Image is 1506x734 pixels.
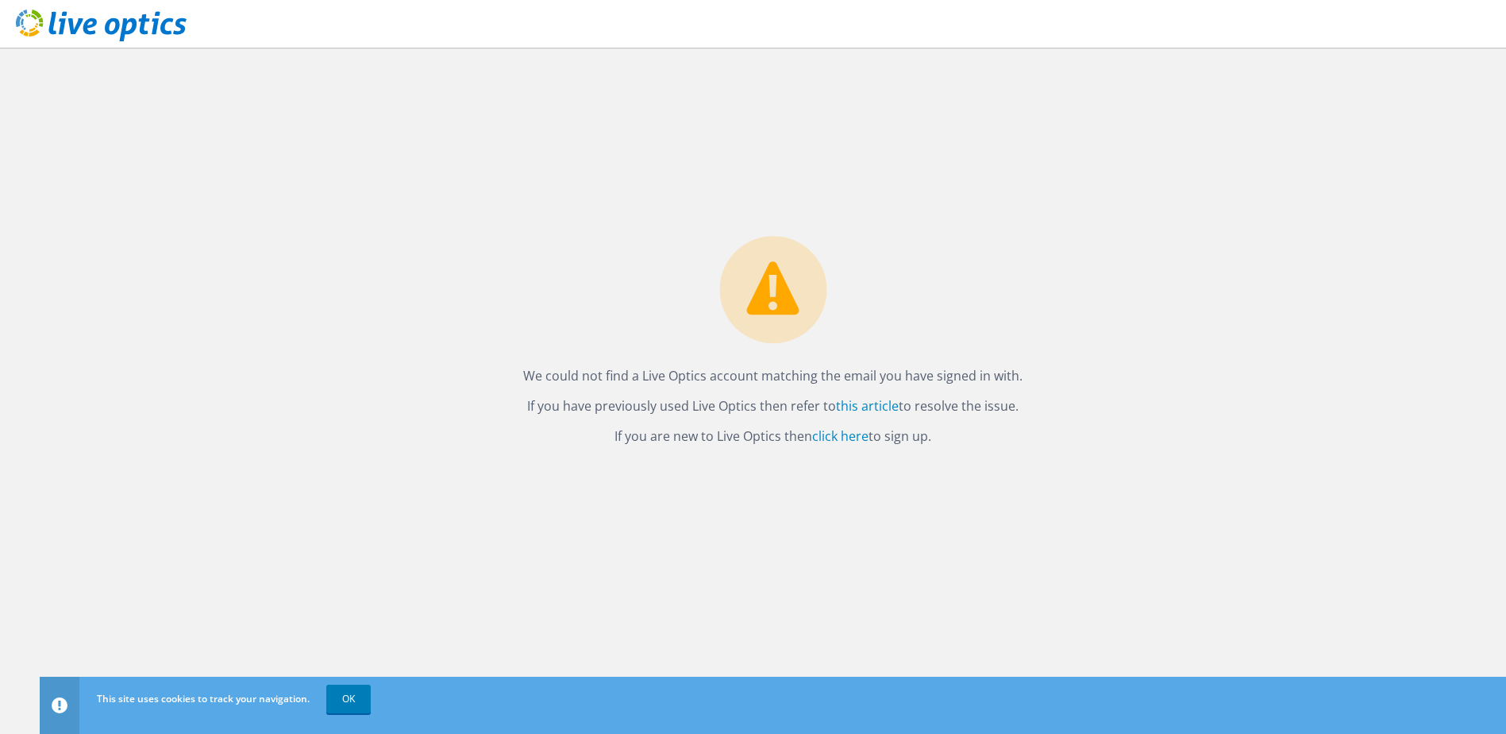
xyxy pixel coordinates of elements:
[523,425,1023,447] p: If you are new to Live Optics then to sign up.
[326,685,371,713] a: OK
[812,427,869,445] a: click here
[523,365,1023,387] p: We could not find a Live Optics account matching the email you have signed in with.
[97,692,310,705] span: This site uses cookies to track your navigation.
[523,395,1023,417] p: If you have previously used Live Optics then refer to to resolve the issue.
[836,397,899,415] a: this article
